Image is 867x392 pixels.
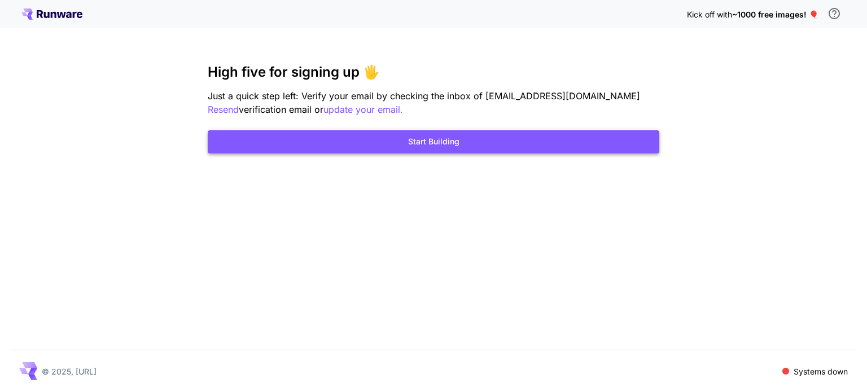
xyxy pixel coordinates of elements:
h3: High five for signing up 🖐️ [208,64,659,80]
span: Just a quick step left: Verify your email by checking the inbox of [EMAIL_ADDRESS][DOMAIN_NAME] [208,90,640,102]
span: Kick off with [687,10,732,19]
p: © 2025, [URL] [42,365,97,377]
button: Resend [208,103,239,117]
button: update your email. [323,103,403,117]
span: ~1000 free images! 🎈 [732,10,818,19]
button: In order to qualify for free credit, you need to sign up with a business email address and click ... [823,2,846,25]
p: Systems down [794,365,848,377]
span: verification email or [239,104,323,115]
button: Start Building [208,130,659,153]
